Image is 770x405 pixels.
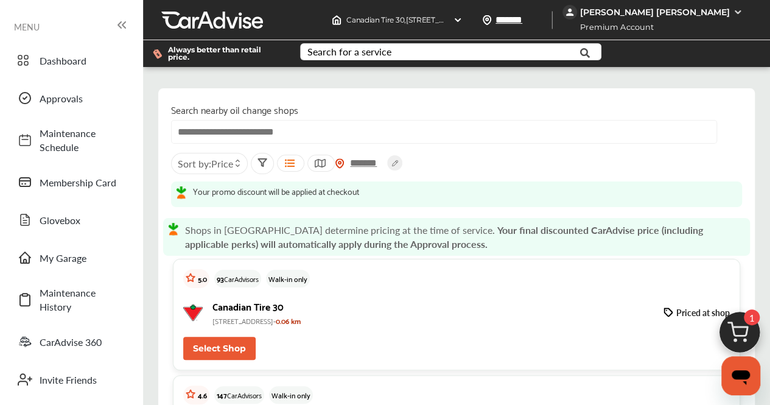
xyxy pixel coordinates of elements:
[733,7,743,17] img: WGsFRI8htEPBVLJbROoPRyZpYNWhNONpIPPETTm6eUC0GeLEiAAAAAElFTkSuQmCC
[171,101,742,118] p: Search nearby oil change shops
[40,175,125,189] span: Membership Card
[346,15,587,24] span: Canadian Tire 30 , [STREET_ADDRESS] [GEOGRAPHIC_DATA] , M1L 2L8
[185,223,745,251] p: Shops in [GEOGRAPHIC_DATA] determine pricing at the time of service.
[11,82,131,114] a: Approvals
[40,335,125,349] span: CarAdvise 360
[307,47,391,57] div: Search for a service
[276,314,301,327] span: 0.06 km
[198,272,207,285] p: 5.0
[11,44,131,76] a: Dashboard
[335,158,345,169] img: location_vector_orange.38f05af8.svg
[211,157,233,171] span: Price
[11,166,131,198] a: Membership Card
[40,126,125,154] span: Maintenance Schedule
[217,389,227,401] span: 147
[212,314,276,327] span: [STREET_ADDRESS]-
[11,326,131,357] a: CarAdvise 360
[40,373,125,387] span: Invite Friends
[153,49,162,59] img: dollor_label_vector.a70140d1.svg
[676,306,730,319] p: Priced at shop
[271,389,310,401] p: Walk-in only
[183,337,256,360] button: Select Shop
[168,46,281,61] span: Always better than retail price.
[185,223,703,251] strong: Your final discounted CarAdvise price (including applicable perks) will automatically apply durin...
[11,242,131,273] a: My Garage
[11,120,131,160] a: Maintenance Schedule
[40,251,125,265] span: My Garage
[11,204,131,236] a: Glovebox
[721,356,760,395] iframe: Button to launch messaging window
[183,304,203,321] img: logo-canadian-tire.png
[11,280,131,320] a: Maintenance History
[40,213,125,227] span: Glovebox
[14,22,40,32] span: MENU
[744,309,760,325] span: 1
[224,272,259,285] span: CarAdvisors
[178,157,233,171] span: Sort by :
[227,389,262,401] span: CarAdvisors
[193,186,359,196] p: Your promo discount will be applied at checkout
[551,11,553,29] img: header-divider.bc55588e.svg
[564,21,663,33] span: Premium Account
[663,306,673,319] img: price-tag-black.714e98b8.svg
[198,389,207,401] p: 4.6
[217,272,224,285] span: 93
[40,54,125,68] span: Dashboard
[268,272,307,285] p: Walk-in only
[11,364,131,395] a: Invite Friends
[332,15,341,25] img: header-home-logo.8d720a4f.svg
[482,15,492,25] img: location_vector.a44bc228.svg
[212,298,654,314] p: Canadian Tire 30
[710,306,769,365] img: cart_icon.3d0951e8.svg
[453,15,463,25] img: header-down-arrow.9dd2ce7d.svg
[580,7,730,18] div: [PERSON_NAME] [PERSON_NAME]
[562,5,577,19] img: jVpblrzwTbfkPYzPPzSLxeg0AAAAASUVORK5CYII=
[40,286,125,314] span: Maintenance History
[40,91,125,105] span: Approvals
